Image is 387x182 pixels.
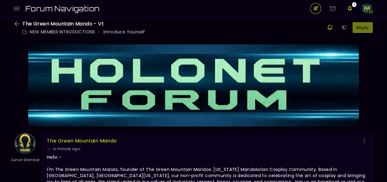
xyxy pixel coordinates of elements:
span: > [97,31,99,33]
a: NEW MEMBER INTRODUCTIONS [30,29,95,35]
a: The Green Mountain Mando [47,137,117,144]
span: The Green Mountain Mando - Vt [22,20,104,27]
span: Hello - [47,154,62,160]
a: Introduce Yourself [103,29,145,35]
img: Messenger_creation_1428404921697366.jpeg [362,3,373,14]
img: received_748077847900109.jpeg [14,133,36,154]
em: Junior Member [9,157,41,162]
a: 1 [344,3,355,14]
span: 1 [352,2,356,7]
a: Forum Navigation [25,2,104,16]
a: Reply [353,22,373,33]
time: Aug 30, 2025 11:06 AM [53,146,80,151]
